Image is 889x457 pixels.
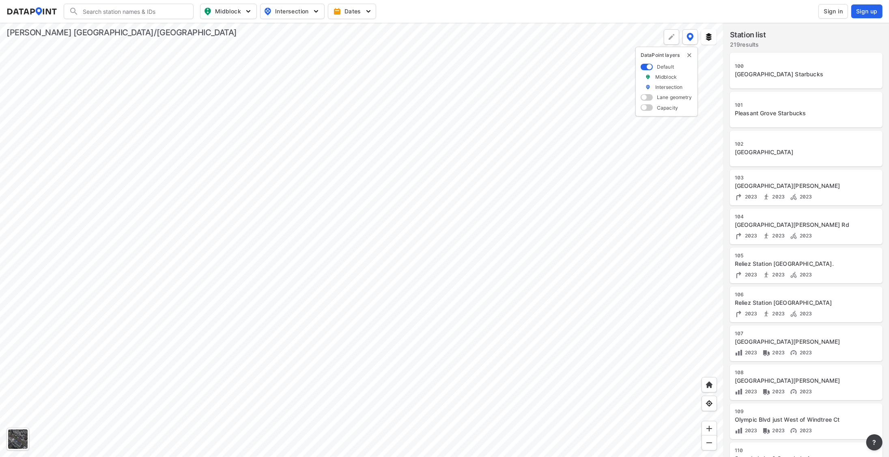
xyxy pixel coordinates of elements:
span: 2023 [743,349,758,356]
div: Fairway Creek Starbucks [735,148,859,156]
img: MAAAAAElFTkSuQmCC [705,439,713,447]
span: 2023 [771,310,785,317]
label: Midblock [655,73,677,80]
div: 108 [735,369,859,376]
img: 5YPKRKmlfpI5mqlR8AD95paCi+0kK1fRFDJSaMmawlwaeJcJwk9O2fotCW5ve9gAAAAASUVORK5CYII= [244,7,252,15]
div: View my location [702,396,717,411]
img: Volume count [735,427,743,435]
button: delete [686,52,693,58]
div: Reliez Station Rd & Olympic Blvd. [735,260,859,268]
span: 2023 [798,349,812,356]
div: Pleasant Hill Rd & Reliez Station Rd [735,221,859,229]
div: Pleasant Grove Starbucks [735,109,859,117]
span: Midblock [204,6,252,16]
img: Vehicle speed [790,349,798,357]
div: [PERSON_NAME] [GEOGRAPHIC_DATA]/[GEOGRAPHIC_DATA] [6,27,237,38]
img: Pedestrian count [762,271,771,279]
img: Vehicle class [762,349,771,357]
span: 2023 [771,194,785,200]
span: Sign up [856,7,878,15]
button: Sign in [818,4,848,19]
div: 101 [735,102,859,108]
img: Bicycle count [790,232,798,240]
span: 2023 [798,427,812,433]
div: Olympic Blvd just West of Windtree Ct [735,416,859,424]
span: 2023 [798,272,812,278]
img: Turning count [735,271,743,279]
input: Search [79,5,188,18]
label: Lane geometry [657,94,692,101]
button: Sign up [851,4,883,18]
div: 107 [735,330,859,337]
img: Turning count [735,193,743,201]
div: Pleasant Hill Rd & Olympic Blvd [735,182,859,190]
span: 2023 [798,233,812,239]
img: Pedestrian count [762,193,771,201]
div: Cirby Village Starbucks [735,70,859,78]
button: DataPoint layers [682,29,698,45]
img: Bicycle count [790,193,798,201]
span: ? [871,438,878,447]
label: Station list [730,29,766,41]
img: dataPointLogo.9353c09d.svg [6,7,57,15]
span: 2023 [798,388,812,394]
span: 2023 [771,388,785,394]
button: Intersection [260,4,325,19]
img: Vehicle speed [790,388,798,396]
button: External layers [701,29,717,45]
span: 2023 [743,388,758,394]
span: Dates [335,7,371,15]
span: Intersection [264,6,319,16]
img: map_pin_mid.602f9df1.svg [203,6,213,16]
img: Vehicle class [762,388,771,396]
img: Turning count [735,232,743,240]
div: 110 [735,447,859,454]
label: Intersection [655,84,683,91]
span: 2023 [771,349,785,356]
img: Volume count [735,349,743,357]
span: 2023 [743,233,758,239]
label: Default [657,63,674,70]
img: Pedestrian count [762,310,771,318]
img: Turning count [735,310,743,318]
span: 2023 [743,310,758,317]
span: 2023 [743,272,758,278]
div: 106 [735,291,859,298]
label: 219 results [730,41,766,49]
img: +XpAUvaXAN7GudzAAAAAElFTkSuQmCC [705,381,713,389]
img: layers.ee07997e.svg [705,33,713,41]
span: Sign in [824,7,843,15]
img: close-external-leyer.3061a1c7.svg [686,52,693,58]
div: 102 [735,141,859,147]
span: 2023 [771,427,785,433]
button: Dates [328,4,376,19]
div: Zoom in [702,421,717,436]
img: Vehicle class [762,427,771,435]
img: marker_Midblock.5ba75e30.svg [645,73,651,80]
img: +Dz8AAAAASUVORK5CYII= [667,33,676,41]
img: map_pin_int.54838e6b.svg [263,6,273,16]
img: Vehicle speed [790,427,798,435]
div: 105 [735,252,859,259]
div: Polygon tool [664,29,679,45]
span: 2023 [743,194,758,200]
div: 104 [735,213,859,220]
div: Zoom out [702,435,717,451]
span: 2023 [798,194,812,200]
img: calendar-gold.39a51dde.svg [333,7,341,15]
button: Midblock [200,4,257,19]
img: Volume count [735,388,743,396]
span: 2023 [771,233,785,239]
div: Pleasant Hill Rd btw Reliez Station Rd and Olympic Blvd [735,338,859,346]
img: ZvzfEJKXnyWIrJytrsY285QMwk63cM6Drc+sIAAAAASUVORK5CYII= [705,425,713,433]
img: data-point-layers.37681fc9.svg [687,33,694,41]
div: 100 [735,63,859,69]
img: marker_Intersection.6861001b.svg [645,84,651,91]
button: more [866,434,883,451]
div: Toggle basemap [6,428,29,451]
img: 5YPKRKmlfpI5mqlR8AD95paCi+0kK1fRFDJSaMmawlwaeJcJwk9O2fotCW5ve9gAAAAASUVORK5CYII= [364,7,372,15]
div: Reliez Station Rd & Beachwood Dr [735,299,859,307]
img: zeq5HYn9AnE9l6UmnFLPAAAAAElFTkSuQmCC [705,399,713,407]
div: 109 [735,408,859,415]
span: 2023 [743,427,758,433]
